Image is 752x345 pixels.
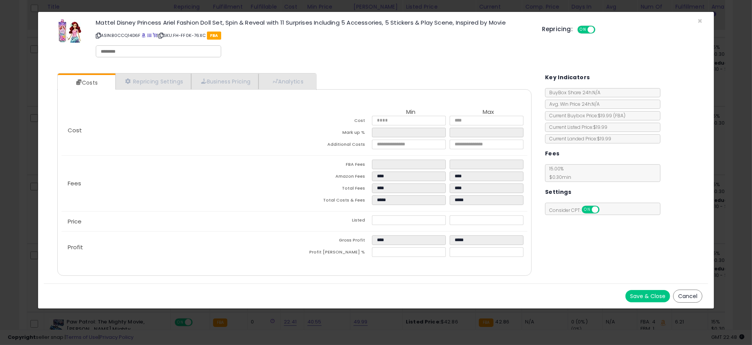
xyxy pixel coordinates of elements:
span: ( FBA ) [613,112,625,119]
h5: Key Indicators [545,73,590,82]
span: Consider CPT: [545,207,610,213]
a: All offer listings [147,32,152,38]
span: OFF [594,27,607,33]
th: Max [450,109,527,116]
span: 15.00 % [545,165,571,180]
td: Gross Profit [294,235,372,247]
td: Mark up % [294,128,372,140]
td: Total Costs & Fees [294,195,372,207]
h5: Settings [545,187,571,197]
a: Your listing only [153,32,157,38]
p: Cost [62,127,295,133]
span: FBA [207,32,221,40]
td: Additional Costs [294,140,372,152]
p: ASIN: B0CCQ14D6F | SKU: FH-FF0K-76XC [96,29,530,42]
span: × [697,15,702,27]
p: Fees [62,180,295,187]
span: $0.30 min [545,174,571,180]
td: Total Fees [294,183,372,195]
span: Current Landed Price: $19.99 [545,135,611,142]
span: Current Buybox Price: [545,112,625,119]
a: Analytics [258,73,315,89]
span: $19.99 [598,112,625,119]
span: ON [582,207,592,213]
td: FBA Fees [294,160,372,172]
td: Profit [PERSON_NAME] % [294,247,372,259]
a: Business Pricing [191,73,258,89]
span: Avg. Win Price 24h: N/A [545,101,600,107]
td: Amazon Fees [294,172,372,183]
button: Cancel [673,290,702,303]
th: Min [372,109,450,116]
span: BuyBox Share 24h: N/A [545,89,600,96]
h5: Fees [545,149,560,158]
h5: Repricing: [542,26,573,32]
button: Save & Close [625,290,670,302]
a: Repricing Settings [115,73,192,89]
p: Profit [62,244,295,250]
p: Price [62,218,295,225]
h3: Mattel Disney Princess Ariel Fashion Doll Set, Spin & Reveal with 11 Surprises Including 5 Access... [96,20,530,25]
span: OFF [598,207,610,213]
span: Current Listed Price: $19.99 [545,124,607,130]
a: Costs [58,75,115,90]
a: BuyBox page [142,32,146,38]
td: Cost [294,116,372,128]
td: Listed [294,215,372,227]
img: 51Z1We9SamL._SL60_.jpg [58,20,81,43]
span: ON [579,27,588,33]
